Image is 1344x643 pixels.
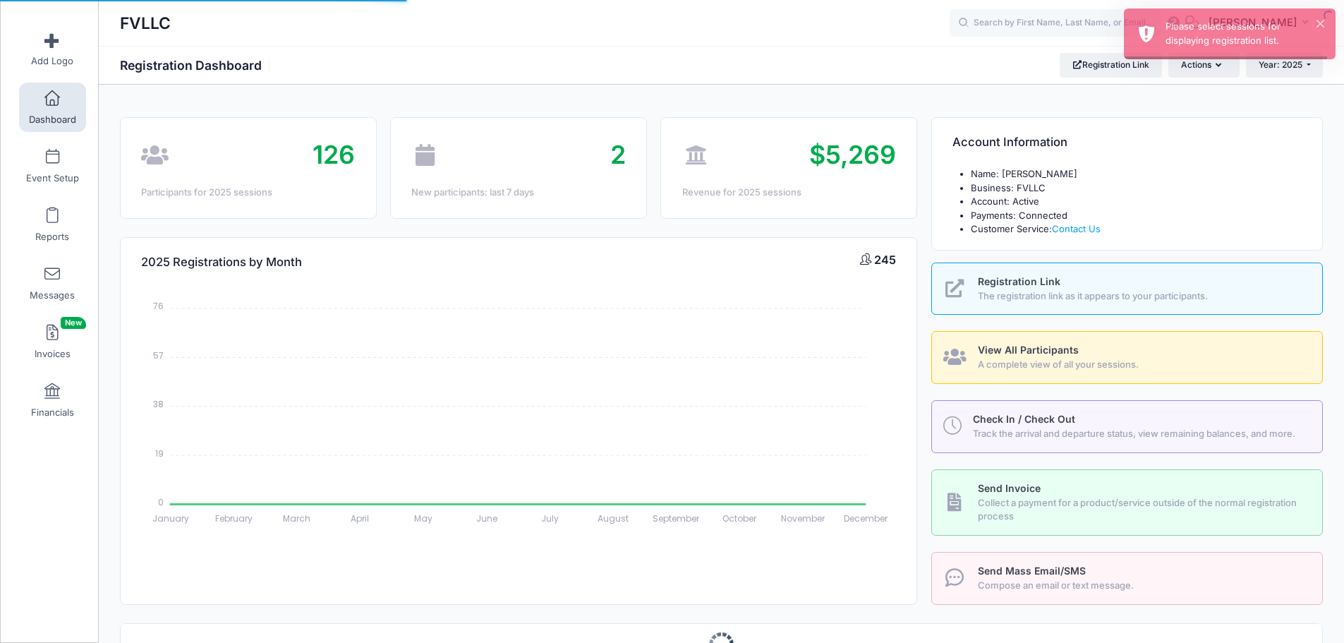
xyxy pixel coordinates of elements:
tspan: July [541,512,559,524]
li: Business: FVLLC [971,181,1302,196]
span: New [61,317,86,329]
span: Event Setup [26,172,79,184]
span: 245 [874,253,896,267]
li: Name: [PERSON_NAME] [971,167,1302,181]
tspan: October [722,512,757,524]
tspan: November [781,512,825,524]
a: Send Mass Email/SMS Compose an email or text message. [931,552,1323,605]
div: Revenue for 2025 sessions [682,186,896,200]
span: 126 [313,139,355,170]
tspan: April [351,512,370,524]
li: Customer Service: [971,222,1302,236]
tspan: August [598,512,629,524]
div: Participants for 2025 sessions [141,186,355,200]
div: Please select sessions for displaying registration list. [1166,20,1324,47]
a: Contact Us [1052,223,1101,234]
a: Add Logo [19,24,86,73]
span: Add Logo [31,55,73,67]
a: Reports [19,200,86,249]
tspan: May [414,512,432,524]
span: Check In / Check Out [973,413,1075,425]
tspan: March [284,512,311,524]
span: Dashboard [29,114,76,126]
button: Year: 2025 [1246,53,1323,77]
span: Compose an email or text message. [978,579,1307,593]
tspan: February [215,512,253,524]
button: Actions [1168,53,1239,77]
span: Invoices [35,348,71,360]
tspan: September [653,512,701,524]
span: Financials [31,407,74,419]
tspan: January [152,512,189,524]
span: Collect a payment for a product/service outside of the normal registration process [978,496,1307,524]
span: Reports [35,231,69,243]
a: Send Invoice Collect a payment for a product/service outside of the normal registration process [931,469,1323,536]
button: [PERSON_NAME] [1199,7,1323,40]
input: Search by First Name, Last Name, or Email... [950,9,1161,37]
a: Event Setup [19,141,86,191]
tspan: June [476,512,497,524]
tspan: December [844,512,888,524]
span: Send Invoice [978,482,1041,494]
span: $5,269 [809,139,896,170]
span: Send Mass Email/SMS [978,565,1086,577]
span: The registration link as it appears to your participants. [978,289,1307,304]
span: Registration Link [978,275,1060,287]
div: New participants: last 7 days [411,186,625,200]
button: × [1316,20,1324,28]
a: View All Participants A complete view of all your sessions. [931,331,1323,384]
tspan: 57 [153,349,164,361]
span: A complete view of all your sessions. [978,358,1307,372]
h4: 2025 Registrations by Month [141,242,302,282]
tspan: 38 [153,398,164,410]
li: Account: Active [971,195,1302,209]
span: Year: 2025 [1259,59,1302,70]
h1: Registration Dashboard [120,58,274,73]
span: Track the arrival and departure status, view remaining balances, and more. [973,427,1306,441]
a: Messages [19,258,86,308]
span: Messages [30,289,75,301]
a: Dashboard [19,83,86,132]
a: Check In / Check Out Track the arrival and departure status, view remaining balances, and more. [931,400,1323,453]
a: Registration Link The registration link as it appears to your participants. [931,263,1323,316]
a: Financials [19,375,86,425]
tspan: 19 [155,447,164,459]
a: Registration Link [1060,53,1162,77]
tspan: 0 [158,496,164,508]
span: 2 [610,139,626,170]
h1: FVLLC [120,7,171,40]
a: InvoicesNew [19,317,86,366]
span: View All Participants [978,344,1079,356]
tspan: 76 [153,300,164,312]
li: Payments: Connected [971,209,1302,223]
h4: Account Information [952,123,1067,163]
